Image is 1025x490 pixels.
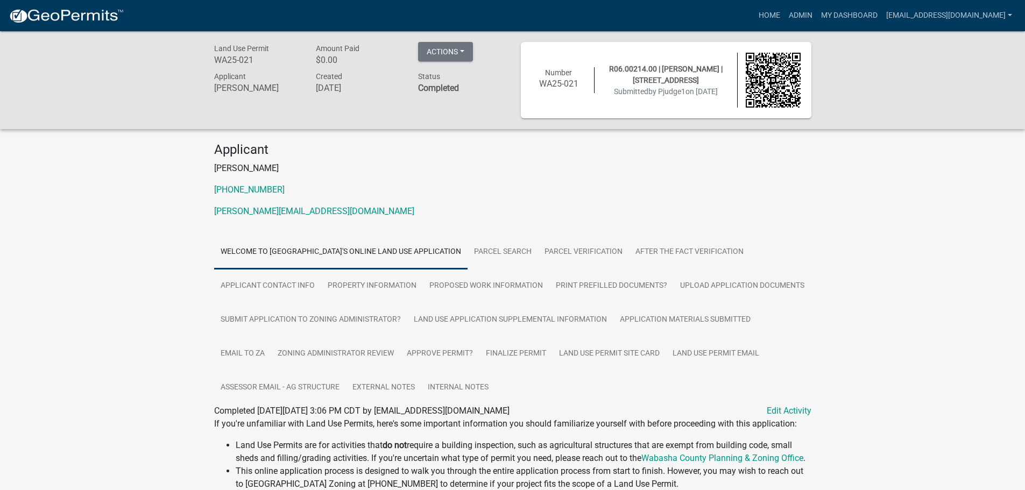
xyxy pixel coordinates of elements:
[648,87,685,96] span: by Pjudge1
[553,337,666,371] a: Land Use Permit Site Card
[609,65,723,84] span: R06.00214.00 | [PERSON_NAME] | [STREET_ADDRESS]
[316,83,402,93] h6: [DATE]
[882,5,1016,26] a: [EMAIL_ADDRESS][DOMAIN_NAME]
[538,235,629,269] a: Parcel Verification
[214,417,811,430] p: If you're unfamiliar with Land Use Permits, here's some important information you should familiar...
[614,87,718,96] span: Submitted on [DATE]
[321,269,423,303] a: Property Information
[613,303,757,337] a: Application Materials Submitted
[214,235,468,269] a: Welcome to [GEOGRAPHIC_DATA]'s Online Land Use Application
[400,337,479,371] a: Approve Permit?
[418,83,459,93] strong: Completed
[214,83,300,93] h6: [PERSON_NAME]
[421,371,495,405] a: Internal Notes
[418,42,473,61] button: Actions
[817,5,882,26] a: My Dashboard
[479,337,553,371] a: Finalize Permit
[532,79,586,89] h6: WA25-021
[784,5,817,26] a: Admin
[214,55,300,65] h6: WA25-021
[316,72,342,81] span: Created
[629,235,750,269] a: After the Fact Verification
[383,440,407,450] strong: do not
[418,72,440,81] span: Status
[468,235,538,269] a: Parcel search
[214,269,321,303] a: Applicant Contact Info
[746,53,801,108] img: QR code
[754,5,784,26] a: Home
[214,371,346,405] a: Assessor Email - Ag Structure
[316,44,359,53] span: Amount Paid
[271,337,400,371] a: Zoning Administrator Review
[316,55,402,65] h6: $0.00
[346,371,421,405] a: External Notes
[641,453,803,463] a: Wabasha County Planning & Zoning Office
[236,439,811,465] li: Land Use Permits are for activities that require a building inspection, such as agricultural stru...
[674,269,811,303] a: Upload Application Documents
[214,406,510,416] span: Completed [DATE][DATE] 3:06 PM CDT by [EMAIL_ADDRESS][DOMAIN_NAME]
[666,337,766,371] a: Land Use Permit Email
[214,184,285,195] a: [PHONE_NUMBER]
[423,269,549,303] a: Proposed Work Information
[545,68,572,77] span: Number
[214,206,414,216] a: [PERSON_NAME][EMAIL_ADDRESS][DOMAIN_NAME]
[407,303,613,337] a: Land Use Application Supplemental Information
[214,337,271,371] a: Email to ZA
[214,44,269,53] span: Land Use Permit
[214,72,246,81] span: Applicant
[214,142,811,158] h4: Applicant
[549,269,674,303] a: Print Prefilled Documents?
[767,404,811,417] a: Edit Activity
[214,303,407,337] a: Submit Application to Zoning Administrator?
[214,162,811,175] p: [PERSON_NAME]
